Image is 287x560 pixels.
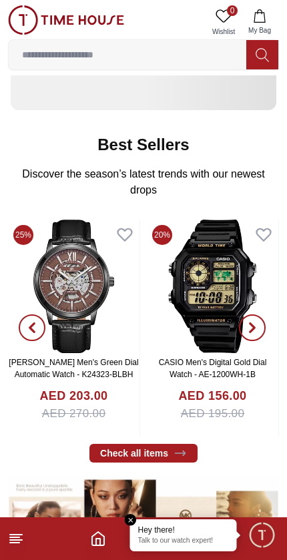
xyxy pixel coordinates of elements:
span: 20% [152,225,172,245]
h2: Best Sellers [97,134,189,156]
span: My Bag [243,25,276,35]
div: Hey there! [138,525,229,535]
img: ... [8,5,124,35]
a: [PERSON_NAME] Men's Green Dial Automatic Watch - K24323-BLBH [9,358,138,379]
p: Discover the season’s latest trends with our newest drops [19,166,268,198]
button: My Bag [240,5,279,39]
p: Talk to our watch expert! [138,537,229,546]
a: 0Wishlist [207,5,240,39]
span: AED 195.00 [181,405,245,423]
div: Chat Widget [248,521,277,550]
h4: AED 156.00 [178,387,246,405]
a: Home [90,531,106,547]
img: CASIO Men's Digital Gold Dial Watch - AE-1200WH-1B [147,220,278,353]
img: Kenneth Scott Men's Green Dial Automatic Watch - K24323-BLBH [8,220,139,353]
em: Close tooltip [125,514,137,526]
span: Wishlist [207,27,240,37]
h4: AED 203.00 [39,387,107,405]
span: 0 [227,5,238,16]
a: CASIO Men's Digital Gold Dial Watch - AE-1200WH-1B [159,358,267,379]
span: AED 270.00 [42,405,106,423]
a: Check all items [89,444,198,463]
